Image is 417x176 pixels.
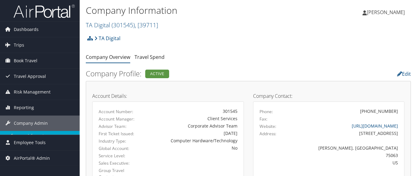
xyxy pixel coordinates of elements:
[14,37,24,53] span: Trips
[14,100,34,115] span: Reporting
[99,138,139,144] label: Industry Type:
[296,152,398,159] div: 75063
[352,123,398,129] a: [URL][DOMAIN_NAME]
[99,131,139,137] label: First Ticket Issued:
[360,108,398,114] div: [PHONE_NUMBER]
[14,135,46,150] span: Employee Tools
[14,69,46,84] span: Travel Approval
[148,137,237,144] div: Computer Hardware/Technology
[260,116,267,122] label: Fax:
[99,116,139,122] label: Account Manager:
[362,3,411,21] a: [PERSON_NAME]
[148,130,237,136] div: [DATE]
[14,53,37,68] span: Book Travel
[94,32,120,44] a: TA Digital
[148,115,237,122] div: Client Services
[253,94,405,98] h4: Company Contact:
[296,130,398,136] div: [STREET_ADDRESS]
[296,145,398,151] div: [PERSON_NAME], [GEOGRAPHIC_DATA]
[148,123,237,129] div: Corporate Advisor Team
[86,54,130,60] a: Company Overview
[145,70,169,78] div: Active
[135,54,165,60] a: Travel Spend
[367,9,405,16] span: [PERSON_NAME]
[99,160,139,166] label: Sales Executive:
[397,71,411,77] a: Edit
[260,123,276,129] label: Website:
[14,84,51,100] span: Risk Management
[99,109,139,115] label: Account Number:
[148,108,237,114] div: 301545
[99,145,139,151] label: Global Account:
[14,151,50,166] span: AirPortal® Admin
[260,109,273,115] label: Phone:
[14,116,48,131] span: Company Admin
[135,21,158,29] span: , [ 39711 ]
[99,153,139,159] label: Service Level:
[14,22,39,37] span: Dashboards
[13,4,75,18] img: airportal-logo.png
[86,68,299,79] h2: Company Profile:
[92,94,244,98] h4: Account Details:
[112,21,135,29] span: ( 301545 )
[99,123,139,129] label: Advisor Team:
[86,21,158,29] a: TA Digital
[296,159,398,166] div: US
[148,145,237,151] div: No
[260,131,276,137] label: Address:
[86,4,302,17] h1: Company Information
